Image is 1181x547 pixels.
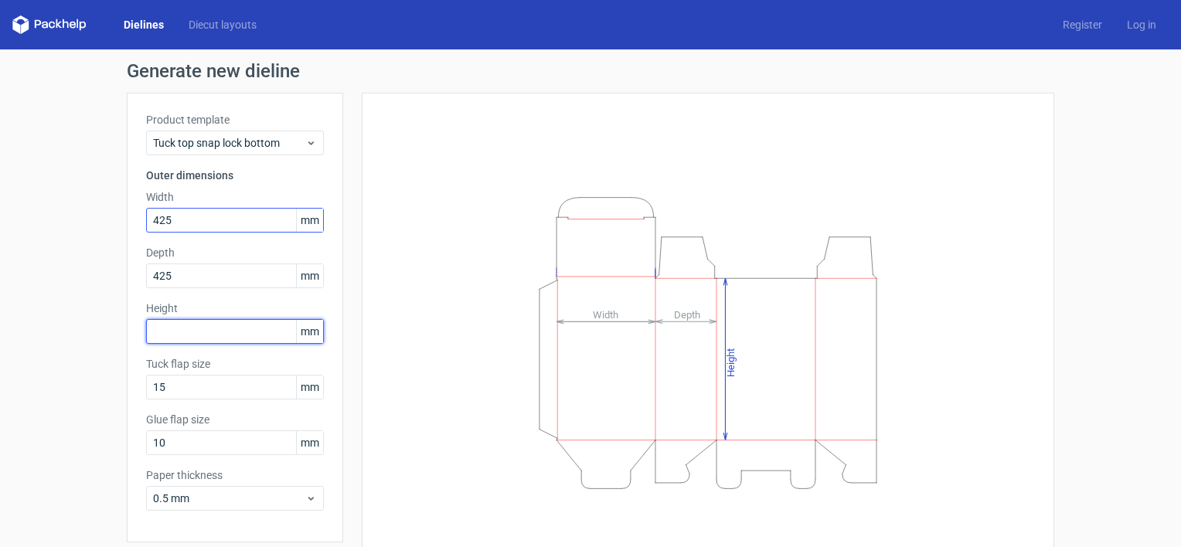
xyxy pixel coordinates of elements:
[153,491,305,506] span: 0.5 mm
[153,135,305,151] span: Tuck top snap lock bottom
[593,308,618,320] tspan: Width
[111,17,176,32] a: Dielines
[1115,17,1169,32] a: Log in
[296,264,323,287] span: mm
[176,17,269,32] a: Diecut layouts
[146,356,324,372] label: Tuck flap size
[296,209,323,232] span: mm
[725,348,737,376] tspan: Height
[146,245,324,260] label: Depth
[146,301,324,316] label: Height
[296,431,323,454] span: mm
[146,112,324,127] label: Product template
[296,375,323,399] span: mm
[127,62,1054,80] h1: Generate new dieline
[296,320,323,343] span: mm
[146,189,324,205] label: Width
[146,467,324,483] label: Paper thickness
[674,308,700,320] tspan: Depth
[146,168,324,183] h3: Outer dimensions
[1050,17,1115,32] a: Register
[146,412,324,427] label: Glue flap size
